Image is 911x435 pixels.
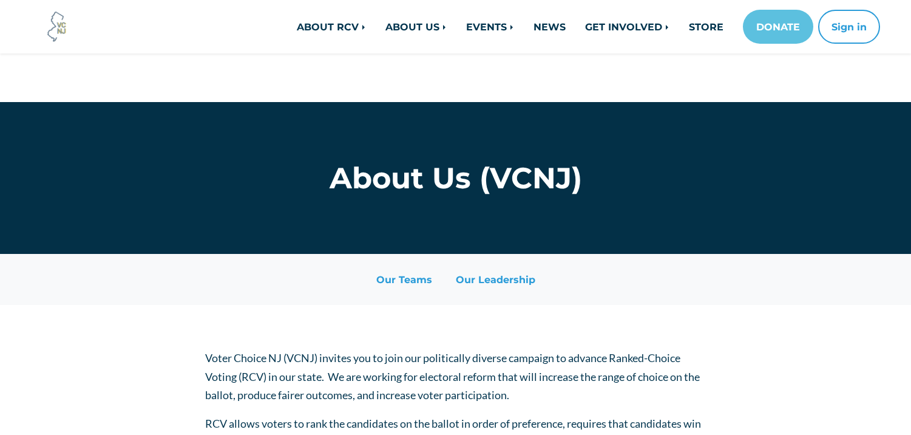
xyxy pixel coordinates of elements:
p: Voter Choice NJ (VCNJ) invites you to join our politically diverse campaign to advance Ranked-Cho... [205,349,706,405]
a: ABOUT RCV [287,15,376,39]
a: Our Leadership [445,269,546,290]
button: Sign in or sign up [818,10,880,44]
a: EVENTS [456,15,524,39]
nav: Main navigation [196,10,880,44]
a: DONATE [743,10,813,44]
a: NEWS [524,15,575,39]
a: STORE [679,15,733,39]
h1: About Us (VCNJ) [205,160,706,196]
a: Our Teams [365,269,443,290]
a: GET INVOLVED [575,15,679,39]
img: Voter Choice NJ [41,10,73,43]
a: ABOUT US [376,15,456,39]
